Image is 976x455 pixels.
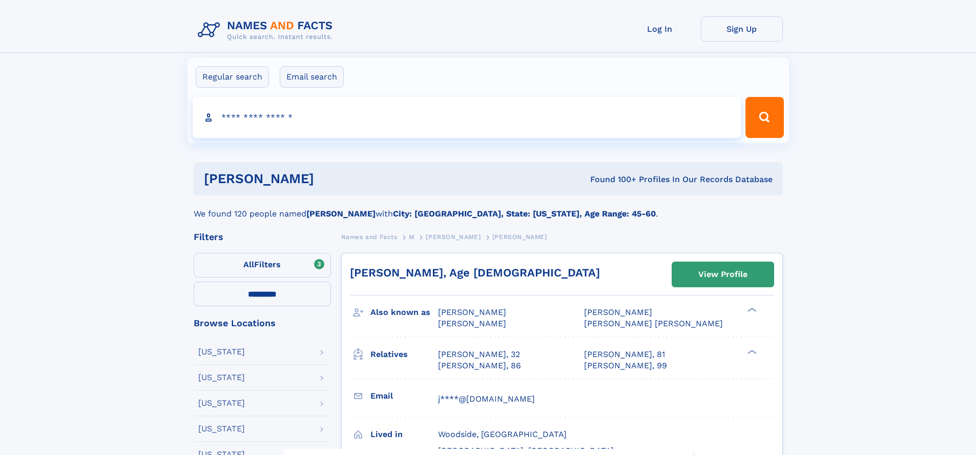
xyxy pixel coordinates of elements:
span: M [409,233,414,241]
a: [PERSON_NAME], 99 [584,360,667,371]
label: Regular search [196,66,269,88]
span: [PERSON_NAME] [PERSON_NAME] [584,319,723,328]
h3: Lived in [370,426,438,443]
b: [PERSON_NAME] [306,209,376,219]
label: Email search [280,66,344,88]
div: [US_STATE] [198,425,245,433]
img: Logo Names and Facts [194,16,341,44]
div: Browse Locations [194,319,331,328]
a: M [409,230,414,243]
a: [PERSON_NAME], 81 [584,349,665,360]
a: [PERSON_NAME] [426,230,481,243]
div: View Profile [698,263,747,286]
button: Search Button [745,97,783,138]
a: [PERSON_NAME], 86 [438,360,521,371]
a: Log In [619,16,701,42]
h3: Email [370,387,438,405]
input: search input [193,97,741,138]
div: ❯ [745,348,757,355]
h1: [PERSON_NAME] [204,172,452,185]
div: We found 120 people named with . [194,195,783,220]
a: [PERSON_NAME], Age [DEMOGRAPHIC_DATA] [350,266,600,279]
a: Sign Up [701,16,783,42]
span: Woodside, [GEOGRAPHIC_DATA] [438,429,567,439]
h3: Also known as [370,304,438,321]
span: [PERSON_NAME] [426,233,481,241]
span: [PERSON_NAME] [438,307,506,317]
div: Filters [194,232,331,242]
b: City: [GEOGRAPHIC_DATA], State: [US_STATE], Age Range: 45-60 [393,209,656,219]
a: [PERSON_NAME], 32 [438,349,520,360]
span: [PERSON_NAME] [492,233,547,241]
div: ❯ [745,307,757,313]
label: Filters [194,253,331,278]
a: View Profile [672,262,774,287]
span: [PERSON_NAME] [584,307,652,317]
div: [US_STATE] [198,373,245,382]
a: Names and Facts [341,230,398,243]
div: [US_STATE] [198,348,245,356]
div: Found 100+ Profiles In Our Records Database [452,174,773,185]
div: [US_STATE] [198,399,245,407]
h3: Relatives [370,346,438,363]
span: [PERSON_NAME] [438,319,506,328]
span: All [243,260,254,269]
